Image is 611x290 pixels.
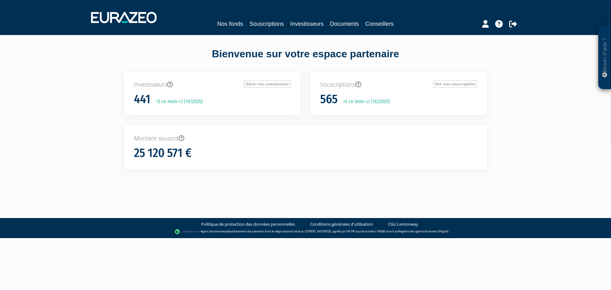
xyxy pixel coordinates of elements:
[330,19,359,28] a: Documents
[601,29,608,86] p: Besoin d'aide ?
[244,81,291,88] a: Gérer mes investisseurs
[365,19,394,28] a: Conseillers
[213,229,227,233] a: Lemonway
[320,81,477,89] p: Souscriptions
[398,229,448,233] a: Registre des agents financiers (Regafi)
[320,93,338,106] h1: 565
[134,134,477,143] p: Montant souscrit
[339,98,390,105] p: +2 ce mois-ci (10/2025)
[249,19,284,28] a: Souscriptions
[433,81,477,88] a: Voir mes souscriptions
[134,146,192,160] h1: 25 120 571 €
[388,221,418,227] a: CGU Lemonway
[310,221,373,227] a: Conditions générales d'utilisation
[134,81,291,89] p: Investisseurs
[201,221,295,227] a: Politique de protection des données personnelles
[134,93,151,106] h1: 441
[6,229,605,235] div: - Agent de (établissement de paiement dont le siège social est situé au [STREET_ADDRESS], agréé p...
[91,12,157,23] img: 1732889491-logotype_eurazeo_blanc_rvb.png
[175,229,199,235] img: logo-lemonway.png
[290,19,324,28] a: Investisseurs
[151,98,203,105] p: +2 ce mois-ci (10/2025)
[217,19,243,28] a: Nos fonds
[119,47,492,72] div: Bienvenue sur votre espace partenaire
